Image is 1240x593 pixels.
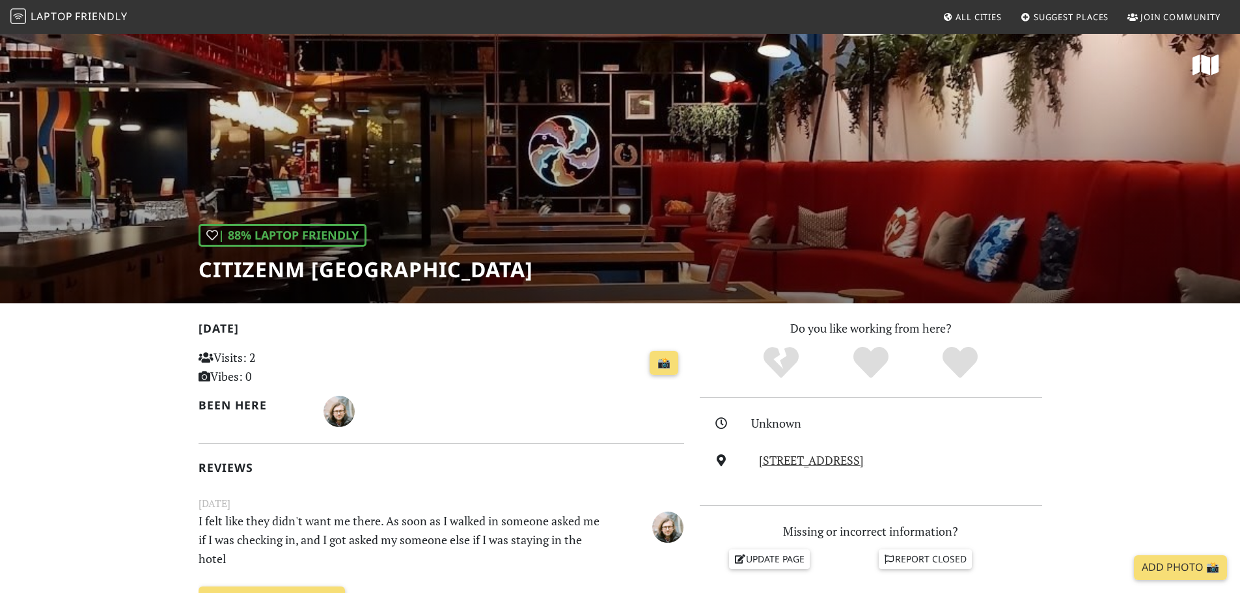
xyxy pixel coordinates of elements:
a: Report closed [879,549,972,569]
a: Add Photo 📸 [1134,555,1227,580]
p: I felt like they didn't want me there. As soon as I walked in someone asked me if I was checking ... [191,512,609,568]
h2: [DATE] [199,322,684,340]
a: [STREET_ADDRESS] [759,452,864,468]
a: LaptopFriendly LaptopFriendly [10,6,128,29]
small: [DATE] [191,495,692,512]
img: 4662-dan.jpg [652,512,683,543]
h2: Been here [199,398,309,412]
a: Suggest Places [1015,5,1114,29]
h1: citizenM [GEOGRAPHIC_DATA] [199,257,533,282]
div: No [736,345,826,381]
p: Visits: 2 Vibes: 0 [199,348,350,386]
a: All Cities [937,5,1007,29]
div: Yes [826,345,916,381]
span: Join Community [1140,11,1220,23]
p: Do you like working from here? [700,319,1042,338]
img: LaptopFriendly [10,8,26,24]
div: | 88% Laptop Friendly [199,224,366,247]
div: Unknown [751,414,1049,433]
a: Join Community [1122,5,1226,29]
img: 4662-dan.jpg [324,396,355,427]
span: Dan G [652,517,683,533]
a: 📸 [650,351,678,376]
h2: Reviews [199,461,684,475]
p: Missing or incorrect information? [700,522,1042,541]
span: Laptop [31,9,73,23]
a: Update page [729,549,810,569]
div: Definitely! [915,345,1005,381]
span: All Cities [956,11,1002,23]
span: Friendly [75,9,127,23]
span: Dan G [324,402,355,418]
span: Suggest Places [1034,11,1109,23]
